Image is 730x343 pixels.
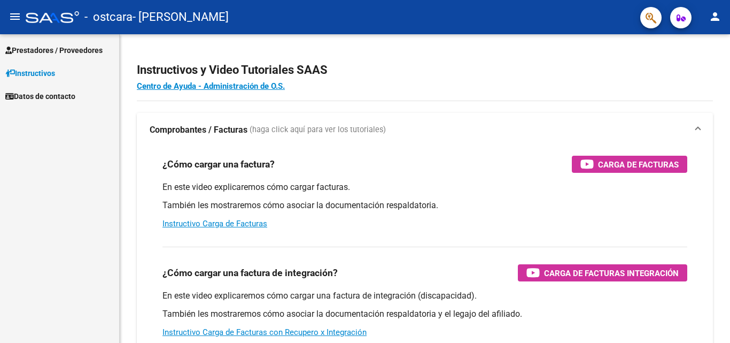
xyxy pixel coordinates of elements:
mat-icon: person [709,10,721,23]
span: Carga de Facturas [598,158,679,171]
p: En este video explicaremos cómo cargar una factura de integración (discapacidad). [162,290,687,302]
span: - ostcara [84,5,133,29]
span: Datos de contacto [5,90,75,102]
mat-icon: menu [9,10,21,23]
h2: Instructivos y Video Tutoriales SAAS [137,60,713,80]
button: Carga de Facturas [572,156,687,173]
span: Instructivos [5,67,55,79]
a: Instructivo Carga de Facturas [162,219,267,228]
a: Centro de Ayuda - Administración de O.S. [137,81,285,91]
span: (haga click aquí para ver los tutoriales) [250,124,386,136]
span: - [PERSON_NAME] [133,5,229,29]
strong: Comprobantes / Facturas [150,124,247,136]
span: Prestadores / Proveedores [5,44,103,56]
h3: ¿Cómo cargar una factura de integración? [162,265,338,280]
mat-expansion-panel-header: Comprobantes / Facturas (haga click aquí para ver los tutoriales) [137,113,713,147]
h3: ¿Cómo cargar una factura? [162,157,275,172]
p: También les mostraremos cómo asociar la documentación respaldatoria y el legajo del afiliado. [162,308,687,320]
p: En este video explicaremos cómo cargar facturas. [162,181,687,193]
span: Carga de Facturas Integración [544,266,679,280]
a: Instructivo Carga de Facturas con Recupero x Integración [162,327,367,337]
p: También les mostraremos cómo asociar la documentación respaldatoria. [162,200,687,211]
button: Carga de Facturas Integración [518,264,687,281]
iframe: Intercom live chat [694,307,719,332]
